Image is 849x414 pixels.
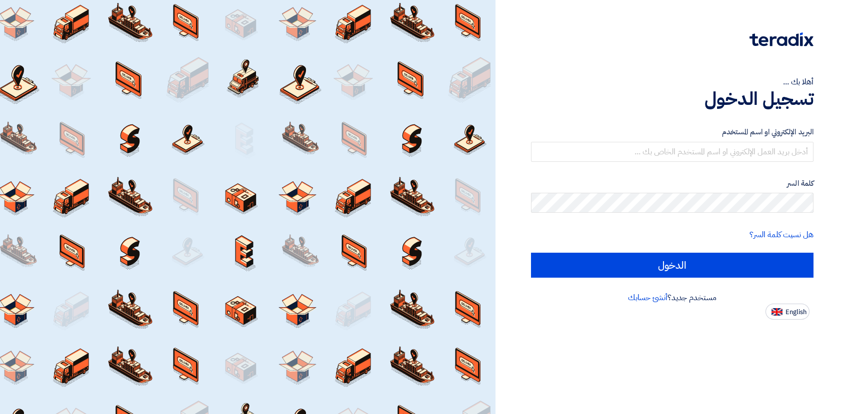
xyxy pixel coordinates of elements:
div: مستخدم جديد؟ [531,292,814,304]
label: كلمة السر [531,178,814,189]
a: هل نسيت كلمة السر؟ [749,229,813,241]
button: English [765,304,809,320]
a: أنشئ حسابك [628,292,667,304]
div: أهلا بك ... [531,76,814,88]
span: English [785,309,806,316]
h1: تسجيل الدخول [531,88,814,110]
img: Teradix logo [749,32,813,46]
input: الدخول [531,253,814,278]
label: البريد الإلكتروني او اسم المستخدم [531,126,814,138]
input: أدخل بريد العمل الإلكتروني او اسم المستخدم الخاص بك ... [531,142,814,162]
img: en-US.png [771,308,782,316]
